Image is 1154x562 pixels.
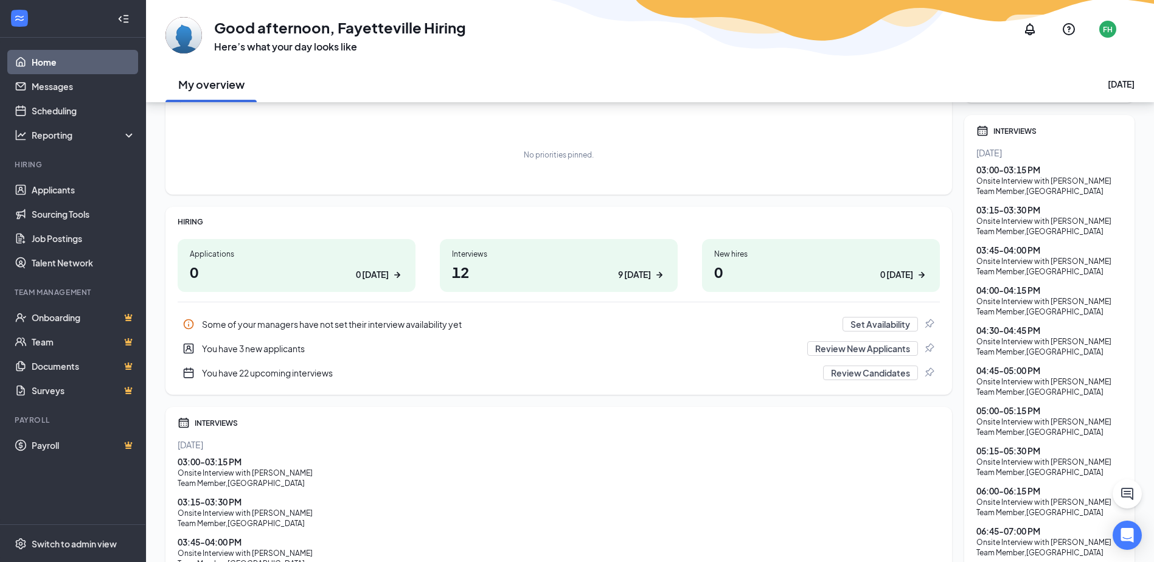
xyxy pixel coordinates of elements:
svg: Notifications [1023,22,1037,36]
svg: Pin [923,342,935,355]
div: Onsite Interview with [PERSON_NAME] [178,548,940,558]
div: Some of your managers have not set their interview availability yet [202,318,835,330]
svg: Pin [923,367,935,379]
svg: UserEntity [182,342,195,355]
a: UserEntityYou have 3 new applicantsReview New ApplicantsPin [178,336,940,361]
a: Home [32,50,136,74]
h3: Here’s what your day looks like [214,40,466,54]
div: 04:45 - 05:00 PM [976,364,1122,376]
div: Onsite Interview with [PERSON_NAME] [178,508,940,518]
button: Review Candidates [823,366,918,380]
svg: ArrowRight [916,269,928,281]
div: 03:00 - 03:15 PM [178,456,940,468]
div: Onsite Interview with [PERSON_NAME] [976,176,1122,186]
div: Interviews [452,249,666,259]
svg: ArrowRight [653,269,666,281]
button: Set Availability [843,317,918,331]
img: Fayetteville Hiring [165,17,202,54]
h2: My overview [178,77,245,92]
div: Team Member , [GEOGRAPHIC_DATA] [178,518,940,529]
svg: Info [182,318,195,330]
div: Onsite Interview with [PERSON_NAME] [976,216,1122,226]
div: 0 [DATE] [880,268,913,281]
div: 0 [DATE] [356,268,389,281]
div: Onsite Interview with [PERSON_NAME] [976,296,1122,307]
div: You have 3 new applicants [202,342,800,355]
div: Onsite Interview with [PERSON_NAME] [976,417,1122,427]
div: 04:30 - 04:45 PM [976,324,1122,336]
div: Onsite Interview with [PERSON_NAME] [976,537,1122,547]
div: No priorities pinned. [524,150,594,160]
div: HIRING [178,217,940,227]
a: Job Postings [32,226,136,251]
div: Onsite Interview with [PERSON_NAME] [178,468,940,478]
div: 04:00 - 04:15 PM [976,284,1122,296]
div: Onsite Interview with [PERSON_NAME] [976,256,1122,266]
div: Team Member , [GEOGRAPHIC_DATA] [976,387,1122,397]
div: Team Member , [GEOGRAPHIC_DATA] [976,307,1122,317]
div: Payroll [15,415,133,425]
div: 05:00 - 05:15 PM [976,404,1122,417]
svg: ChatActive [1120,487,1135,501]
div: Team Member , [GEOGRAPHIC_DATA] [976,347,1122,357]
div: You have 3 new applicants [178,336,940,361]
div: INTERVIEWS [195,418,940,428]
div: Open Intercom Messenger [1113,521,1142,550]
div: Onsite Interview with [PERSON_NAME] [976,336,1122,347]
div: Team Member , [GEOGRAPHIC_DATA] [976,226,1122,237]
div: Switch to admin view [32,538,117,550]
div: Team Member , [GEOGRAPHIC_DATA] [976,266,1122,277]
button: ChatActive [1113,479,1142,508]
div: 03:00 - 03:15 PM [976,164,1122,176]
div: Team Member , [GEOGRAPHIC_DATA] [976,186,1122,196]
div: Onsite Interview with [PERSON_NAME] [976,457,1122,467]
a: Interviews129 [DATE]ArrowRight [440,239,678,292]
div: 06:00 - 06:15 PM [976,485,1122,497]
a: SurveysCrown [32,378,136,403]
div: Team Member , [GEOGRAPHIC_DATA] [976,507,1122,518]
a: DocumentsCrown [32,354,136,378]
a: InfoSome of your managers have not set their interview availability yetSet AvailabilityPin [178,312,940,336]
div: [DATE] [976,147,1122,159]
div: Onsite Interview with [PERSON_NAME] [976,376,1122,387]
a: PayrollCrown [32,433,136,457]
svg: Collapse [117,13,130,25]
svg: Settings [15,538,27,550]
h1: 12 [452,262,666,282]
div: You have 22 upcoming interviews [178,361,940,385]
a: Applicants [32,178,136,202]
div: Team Management [15,287,133,297]
a: New hires00 [DATE]ArrowRight [702,239,940,292]
div: [DATE] [178,439,940,451]
svg: Calendar [178,417,190,429]
svg: WorkstreamLogo [13,12,26,24]
a: Scheduling [32,99,136,123]
div: Reporting [32,129,136,141]
svg: QuestionInfo [1062,22,1076,36]
a: TeamCrown [32,330,136,354]
div: Applications [190,249,403,259]
div: Team Member , [GEOGRAPHIC_DATA] [178,478,940,488]
div: Team Member , [GEOGRAPHIC_DATA] [976,427,1122,437]
div: 03:45 - 04:00 PM [178,536,940,548]
svg: CalendarNew [182,367,195,379]
a: CalendarNewYou have 22 upcoming interviewsReview CandidatesPin [178,361,940,385]
div: Hiring [15,159,133,170]
div: [DATE] [1108,78,1135,90]
div: 03:15 - 03:30 PM [976,204,1122,216]
a: Messages [32,74,136,99]
div: New hires [714,249,928,259]
div: Team Member , [GEOGRAPHIC_DATA] [976,547,1122,558]
button: Review New Applicants [807,341,918,356]
h1: 0 [714,262,928,282]
div: INTERVIEWS [993,126,1122,136]
div: 06:45 - 07:00 PM [976,525,1122,537]
svg: Pin [923,318,935,330]
div: 03:15 - 03:30 PM [178,496,940,508]
div: Some of your managers have not set their interview availability yet [178,312,940,336]
div: Team Member , [GEOGRAPHIC_DATA] [976,467,1122,477]
a: OnboardingCrown [32,305,136,330]
div: 05:15 - 05:30 PM [976,445,1122,457]
a: Applications00 [DATE]ArrowRight [178,239,415,292]
div: FH [1103,24,1113,35]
